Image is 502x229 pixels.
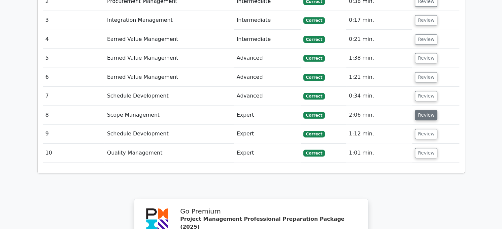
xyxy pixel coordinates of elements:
[415,91,437,101] button: Review
[303,93,325,100] span: Correct
[104,30,234,49] td: Earned Value Management
[346,106,412,125] td: 2:06 min.
[43,125,105,143] td: 9
[234,11,301,30] td: Intermediate
[104,11,234,30] td: Integration Management
[415,15,437,25] button: Review
[234,106,301,125] td: Expert
[43,49,105,68] td: 5
[303,74,325,80] span: Correct
[303,150,325,156] span: Correct
[234,30,301,49] td: Intermediate
[43,68,105,87] td: 6
[43,144,105,162] td: 10
[104,68,234,87] td: Earned Value Management
[234,125,301,143] td: Expert
[415,129,437,139] button: Review
[346,30,412,49] td: 0:21 min.
[104,106,234,125] td: Scope Management
[303,55,325,62] span: Correct
[234,144,301,162] td: Expert
[346,68,412,87] td: 1:21 min.
[234,87,301,105] td: Advanced
[346,125,412,143] td: 1:12 min.
[43,87,105,105] td: 7
[346,49,412,68] td: 1:38 min.
[104,144,234,162] td: Quality Management
[346,144,412,162] td: 1:01 min.
[104,125,234,143] td: Schedule Development
[43,30,105,49] td: 4
[234,49,301,68] td: Advanced
[415,53,437,63] button: Review
[303,112,325,118] span: Correct
[415,110,437,120] button: Review
[104,49,234,68] td: Earned Value Management
[303,17,325,24] span: Correct
[415,72,437,82] button: Review
[104,87,234,105] td: Schedule Development
[346,11,412,30] td: 0:17 min.
[415,148,437,158] button: Review
[346,87,412,105] td: 0:34 min.
[303,36,325,43] span: Correct
[234,68,301,87] td: Advanced
[43,106,105,125] td: 8
[415,34,437,44] button: Review
[43,11,105,30] td: 3
[303,131,325,137] span: Correct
